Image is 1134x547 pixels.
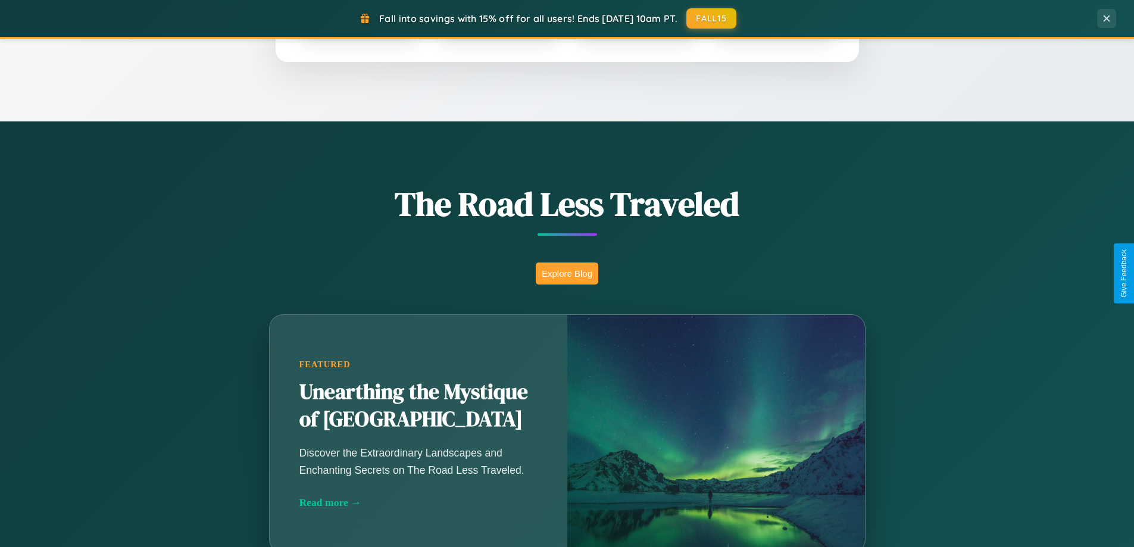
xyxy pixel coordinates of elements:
button: FALL15 [686,8,736,29]
div: Read more → [299,496,538,509]
div: Featured [299,360,538,370]
span: Fall into savings with 15% off for all users! Ends [DATE] 10am PT. [379,12,677,24]
h1: The Road Less Traveled [210,181,924,227]
h2: Unearthing the Mystique of [GEOGRAPHIC_DATA] [299,379,538,433]
div: Give Feedback [1120,249,1128,298]
button: Explore Blog [536,262,598,285]
p: Discover the Extraordinary Landscapes and Enchanting Secrets on The Road Less Traveled. [299,445,538,478]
